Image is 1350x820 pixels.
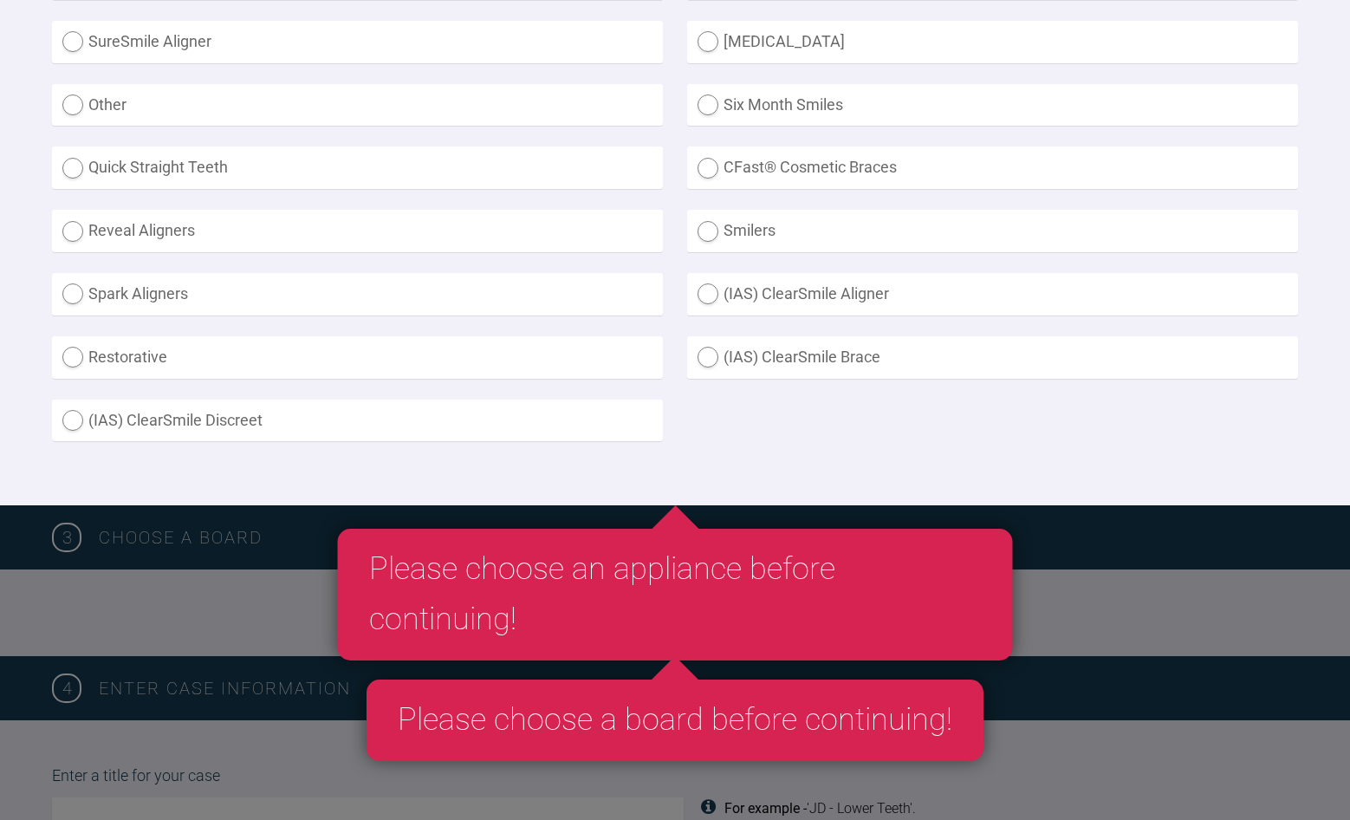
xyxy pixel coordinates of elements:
label: [MEDICAL_DATA] [687,21,1298,63]
label: Quick Straight Teeth [52,146,663,189]
label: Other [52,84,663,127]
label: Smilers [687,210,1298,252]
label: (IAS) ClearSmile Brace [687,336,1298,379]
label: (IAS) ClearSmile Aligner [687,273,1298,316]
label: Reveal Aligners [52,210,663,252]
div: Please choose a board before continuing! [367,680,983,761]
label: CFast® Cosmetic Braces [687,146,1298,189]
label: (IAS) ClearSmile Discreet [52,400,663,442]
label: Restorative [52,336,663,379]
label: Six Month Smiles [687,84,1298,127]
div: Please choose an appliance before continuing! [338,529,1013,660]
label: SureSmile Aligner [52,21,663,63]
label: Spark Aligners [52,273,663,316]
